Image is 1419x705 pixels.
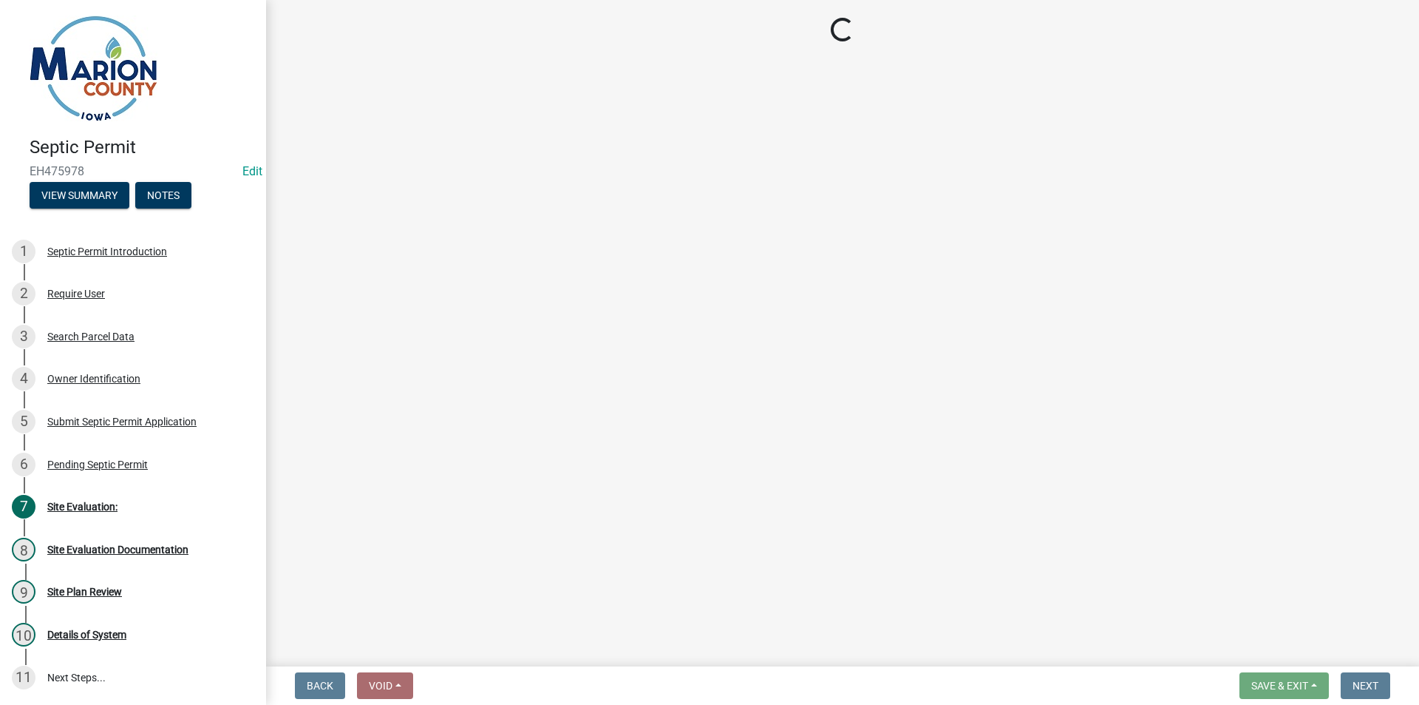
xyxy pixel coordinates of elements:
span: EH475978 [30,164,236,178]
button: Back [295,672,345,699]
span: Back [307,680,333,692]
div: 7 [12,495,35,519]
button: Void [357,672,413,699]
div: 2 [12,282,35,306]
button: View Summary [30,182,129,209]
wm-modal-confirm: Edit Application Number [242,164,262,178]
span: Save & Exit [1251,680,1308,692]
img: Marion County, Iowa [30,16,157,121]
div: 6 [12,453,35,476]
span: Next [1352,680,1378,692]
div: 4 [12,367,35,391]
div: Septic Permit Introduction [47,246,167,257]
div: Owner Identification [47,374,140,384]
h4: Septic Permit [30,137,254,158]
div: 3 [12,325,35,348]
div: Pending Septic Permit [47,459,148,470]
button: Next [1341,672,1390,699]
span: Void [369,680,392,692]
div: Details of System [47,630,126,640]
wm-modal-confirm: Summary [30,190,129,202]
button: Notes [135,182,191,209]
div: Site Evaluation: [47,502,118,512]
div: Search Parcel Data [47,331,135,342]
div: Site Plan Review [47,587,122,597]
div: 11 [12,666,35,689]
div: 10 [12,623,35,647]
wm-modal-confirm: Notes [135,190,191,202]
a: Edit [242,164,262,178]
div: 5 [12,410,35,434]
div: 1 [12,240,35,263]
div: Require User [47,289,105,299]
button: Save & Exit [1239,672,1329,699]
div: 9 [12,580,35,604]
div: Site Evaluation Documentation [47,544,188,555]
div: 8 [12,538,35,561]
div: Submit Septic Permit Application [47,416,197,427]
